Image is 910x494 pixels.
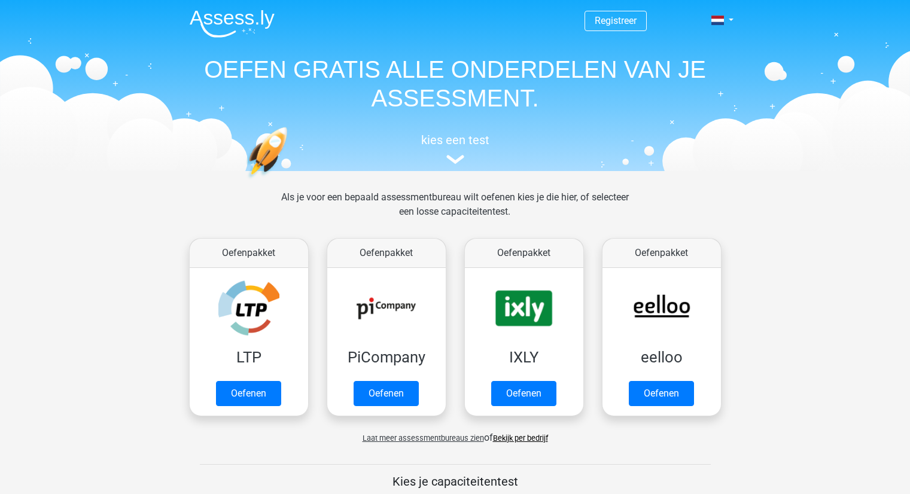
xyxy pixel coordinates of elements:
img: oefenen [246,127,334,235]
a: Oefenen [629,381,694,406]
div: of [180,421,731,445]
a: Oefenen [354,381,419,406]
a: Oefenen [491,381,556,406]
a: Registreer [595,15,637,26]
h5: Kies je capaciteitentest [200,474,711,489]
h5: kies een test [180,133,731,147]
img: assessment [446,155,464,164]
div: Als je voor een bepaald assessmentbureau wilt oefenen kies je die hier, of selecteer een losse ca... [272,190,638,233]
a: Oefenen [216,381,281,406]
h1: OEFEN GRATIS ALLE ONDERDELEN VAN JE ASSESSMENT. [180,55,731,112]
img: Assessly [190,10,275,38]
span: Laat meer assessmentbureaus zien [363,434,484,443]
a: kies een test [180,133,731,164]
a: Bekijk per bedrijf [493,434,548,443]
